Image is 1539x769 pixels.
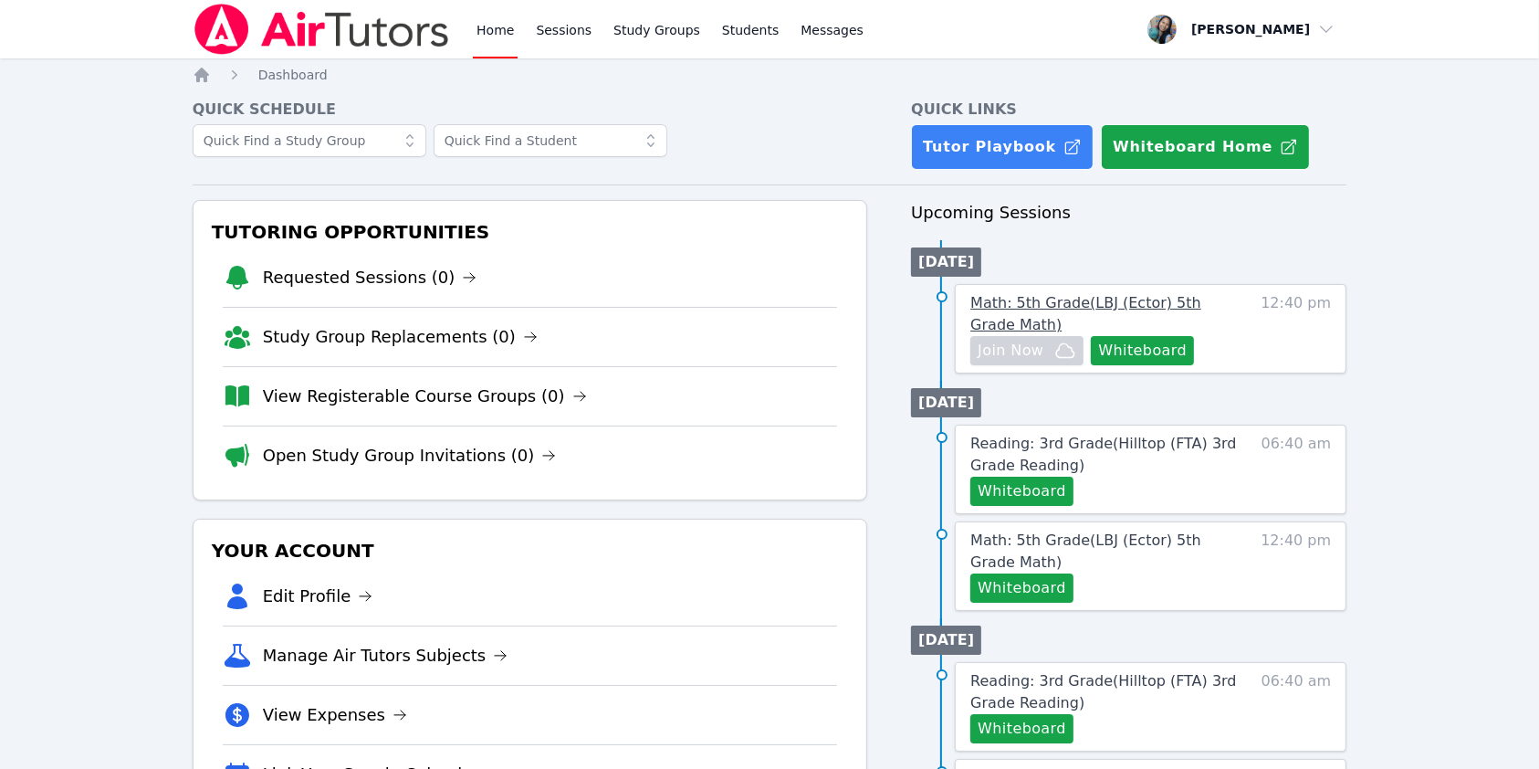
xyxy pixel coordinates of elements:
[911,248,981,277] li: [DATE]
[978,340,1043,362] span: Join Now
[263,384,587,409] a: View Registerable Course Groups (0)
[970,435,1236,474] span: Reading: 3rd Grade ( Hilltop (FTA) 3rd Grade Reading )
[970,292,1241,336] a: Math: 5th Grade(LBJ (Ector) 5th Grade Math)
[911,124,1094,170] a: Tutor Playbook
[263,702,407,728] a: View Expenses
[1262,670,1332,743] span: 06:40 am
[434,124,667,157] input: Quick Find a Student
[970,670,1241,714] a: Reading: 3rd Grade(Hilltop (FTA) 3rd Grade Reading)
[970,574,1073,603] button: Whiteboard
[193,124,426,157] input: Quick Find a Study Group
[911,626,981,655] li: [DATE]
[970,530,1241,574] a: Math: 5th Grade(LBJ (Ector) 5th Grade Math)
[263,324,538,350] a: Study Group Replacements (0)
[1091,336,1194,365] button: Whiteboard
[1262,433,1332,506] span: 06:40 am
[1261,530,1331,603] span: 12:40 pm
[258,68,328,82] span: Dashboard
[193,4,451,55] img: Air Tutors
[193,66,1347,84] nav: Breadcrumb
[263,443,557,469] a: Open Study Group Invitations (0)
[911,200,1346,226] h3: Upcoming Sessions
[193,99,868,121] h4: Quick Schedule
[263,643,508,669] a: Manage Air Tutors Subjects
[801,21,864,39] span: Messages
[263,584,373,609] a: Edit Profile
[970,672,1236,711] span: Reading: 3rd Grade ( Hilltop (FTA) 3rd Grade Reading )
[208,534,853,567] h3: Your Account
[970,532,1201,571] span: Math: 5th Grade ( LBJ (Ector) 5th Grade Math )
[970,294,1201,333] span: Math: 5th Grade ( LBJ (Ector) 5th Grade Math )
[208,216,853,248] h3: Tutoring Opportunities
[970,477,1073,506] button: Whiteboard
[970,714,1073,743] button: Whiteboard
[911,388,981,417] li: [DATE]
[970,433,1241,477] a: Reading: 3rd Grade(Hilltop (FTA) 3rd Grade Reading)
[970,336,1084,365] button: Join Now
[263,265,477,290] a: Requested Sessions (0)
[258,66,328,84] a: Dashboard
[1261,292,1331,365] span: 12:40 pm
[1101,124,1310,170] button: Whiteboard Home
[911,99,1346,121] h4: Quick Links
